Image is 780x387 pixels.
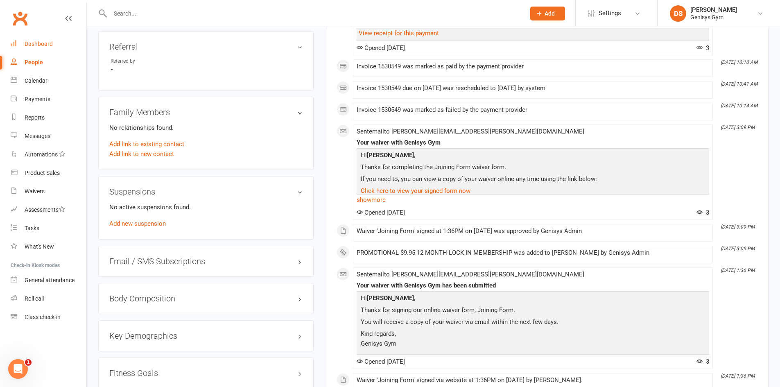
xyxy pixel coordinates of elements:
div: General attendance [25,277,75,283]
iframe: Intercom live chat [8,359,28,379]
a: Roll call [11,290,86,308]
a: Add link to existing contact [109,139,184,149]
a: What's New [11,238,86,256]
a: People [11,53,86,72]
h3: Key Demographics [109,331,303,340]
a: Product Sales [11,164,86,182]
span: 3 [696,209,709,216]
button: Add [530,7,565,20]
h3: Suspensions [109,187,303,196]
a: Payments [11,90,86,109]
div: [PERSON_NAME] [690,6,737,14]
i: [DATE] 10:14 AM [721,103,757,109]
div: Class check-in [25,314,61,320]
h3: Referral [109,42,303,51]
a: General attendance kiosk mode [11,271,86,290]
a: Class kiosk mode [11,308,86,326]
i: [DATE] 1:36 PM [721,373,755,379]
a: Click here to view your signed form now [361,187,470,195]
div: What's New [25,243,54,250]
span: 3 [696,358,709,365]
p: Hi , [359,293,707,305]
a: Calendar [11,72,86,90]
span: Sent email to [PERSON_NAME][EMAIL_ADDRESS][PERSON_NAME][DOMAIN_NAME] [357,271,584,278]
div: PROMOTIONAL $9.95 12 MONTH LOCK IN MEMBERSHIP was added to [PERSON_NAME] by Genisys Admin [357,249,709,256]
a: Tasks [11,219,86,238]
h3: Email / SMS Subscriptions [109,257,303,266]
a: View receipt for this payment [359,29,439,37]
p: Hi , [359,150,707,162]
div: Calendar [25,77,47,84]
div: Referred by [111,57,178,65]
h3: Fitness Goals [109,369,303,378]
p: No active suspensions found. [109,202,303,212]
div: Messages [25,133,50,139]
span: Opened [DATE] [357,209,405,216]
div: Waiver 'Joining Form' signed via website at 1:36PM on [DATE] by [PERSON_NAME]. [357,377,709,384]
a: show more [357,194,709,206]
a: Add new suspension [109,220,166,227]
div: Your waiver with Genisys Gym [357,139,709,146]
span: Sent email to [PERSON_NAME][EMAIL_ADDRESS][PERSON_NAME][DOMAIN_NAME] [357,128,584,135]
a: Clubworx [10,8,30,29]
div: Roll call [25,295,44,302]
a: Waivers [11,182,86,201]
a: Dashboard [11,35,86,53]
span: Add [545,10,555,17]
div: Assessments [25,206,65,213]
i: [DATE] 10:10 AM [721,59,757,65]
div: Reports [25,114,45,121]
div: Invoice 1530549 was marked as paid by the payment provider [357,63,709,70]
i: [DATE] 3:09 PM [721,224,755,230]
div: Payments [25,96,50,102]
div: Waiver 'Joining Form' signed at 1:36PM on [DATE] was approved by Genisys Admin [357,228,709,235]
p: No relationships found. [109,123,303,133]
a: Reports [11,109,86,127]
input: Search... [108,8,520,19]
p: Thanks for completing the Joining Form waiver form. [359,162,707,174]
i: [DATE] 10:41 AM [721,81,757,87]
div: Tasks [25,225,39,231]
a: Add link to new contact [109,149,174,159]
div: People [25,59,43,66]
h3: Body Composition [109,294,303,303]
p: If you need to, you can view a copy of your waiver online any time using the link below: [359,174,707,186]
i: [DATE] 3:09 PM [721,124,755,130]
div: Genisys Gym [690,14,737,21]
div: Waivers [25,188,45,195]
span: 3 [696,44,709,52]
span: Settings [599,4,621,23]
a: Assessments [11,201,86,219]
div: Invoice 1530549 due on [DATE] was rescheduled to [DATE] by system [357,85,709,92]
span: Opened [DATE] [357,358,405,365]
strong: [PERSON_NAME] [367,152,414,159]
p: You will receive a copy of your waiver via email within the next few days. [359,317,707,329]
a: Automations [11,145,86,164]
div: Your waiver with Genisys Gym has been submitted [357,282,709,289]
strong: - [111,66,303,73]
div: Invoice 1530549 was marked as failed by the payment provider [357,106,709,113]
span: Opened [DATE] [357,44,405,52]
div: Automations [25,151,58,158]
div: Dashboard [25,41,53,47]
a: Messages [11,127,86,145]
i: [DATE] 1:36 PM [721,267,755,273]
div: DS [670,5,686,22]
i: [DATE] 3:09 PM [721,246,755,251]
h3: Family Members [109,108,303,117]
p: Thanks for signing our online waiver form, Joining Form. [359,305,707,317]
span: 1 [25,359,32,366]
p: Kind regards, Genisys Gym [359,329,707,351]
div: Product Sales [25,170,60,176]
strong: [PERSON_NAME] [367,294,414,302]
